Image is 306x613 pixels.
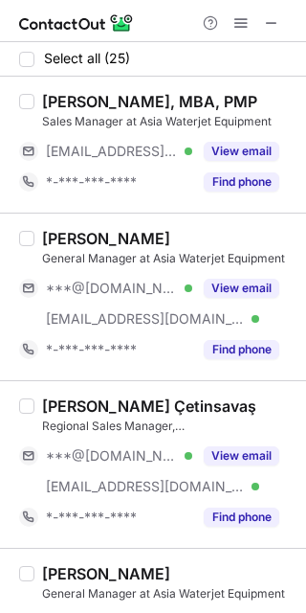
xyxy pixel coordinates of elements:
div: General Manager at Asia Waterjet Equipment [42,585,295,602]
div: Regional Sales Manager, [GEOGRAPHIC_DATA] Area at [GEOGRAPHIC_DATA] Equipment [42,418,295,435]
span: [EMAIL_ADDRESS][DOMAIN_NAME] [46,310,245,328]
div: [PERSON_NAME], MBA, PMP [42,92,257,111]
button: Reveal Button [204,172,279,192]
span: ***@[DOMAIN_NAME] [46,280,178,297]
span: ***@[DOMAIN_NAME] [46,447,178,465]
div: [PERSON_NAME] [42,564,170,583]
button: Reveal Button [204,446,279,465]
button: Reveal Button [204,340,279,359]
div: [PERSON_NAME] [42,229,170,248]
span: [EMAIL_ADDRESS][DOMAIN_NAME] [46,143,178,160]
span: [EMAIL_ADDRESS][DOMAIN_NAME] [46,478,245,495]
button: Reveal Button [204,279,279,298]
span: Select all (25) [44,51,130,66]
div: [PERSON_NAME] Çetinsavaş [42,397,256,416]
div: Sales Manager at Asia Waterjet Equipment [42,113,295,130]
button: Reveal Button [204,508,279,527]
img: ContactOut v5.3.10 [19,11,134,34]
div: General Manager at Asia Waterjet Equipment [42,250,295,267]
button: Reveal Button [204,142,279,161]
